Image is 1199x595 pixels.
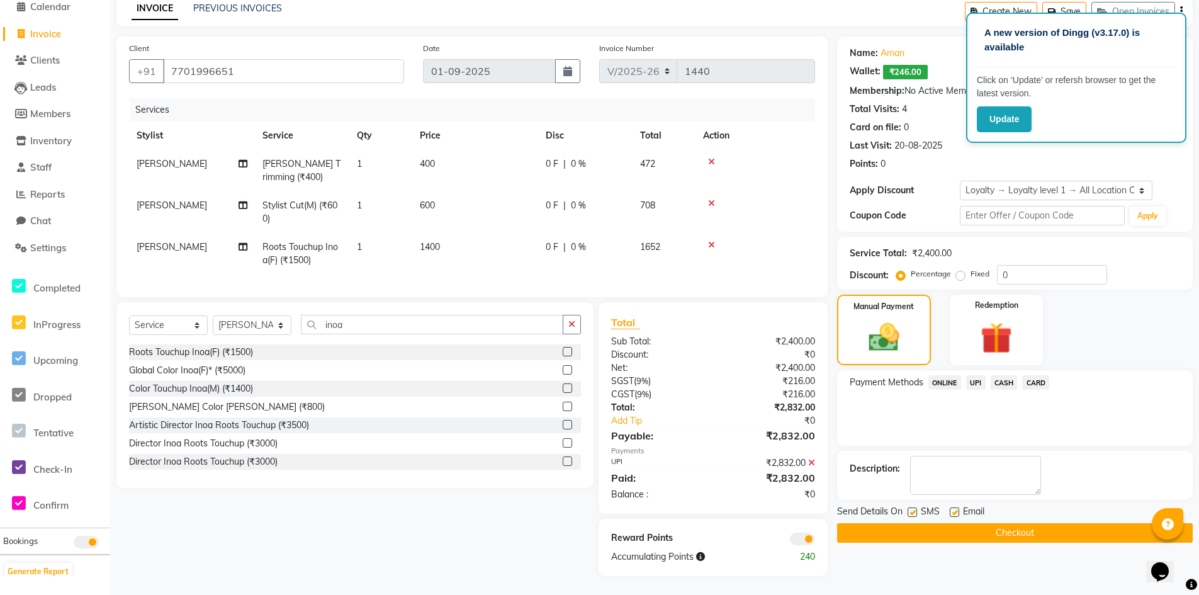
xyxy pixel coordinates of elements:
div: ₹2,832.00 [713,401,825,414]
span: 472 [640,158,655,169]
img: _gift.svg [971,319,1022,358]
button: Checkout [837,523,1193,543]
span: 1 [357,241,362,252]
button: +91 [129,59,164,83]
div: Reward Points [602,531,713,545]
div: ₹2,832.00 [713,428,825,443]
label: Invoice Number [599,43,654,54]
div: Balance : [602,488,713,501]
span: Tentative [33,427,74,439]
iframe: chat widget [1146,545,1186,582]
span: Stylist Cut(M) (₹600) [262,200,337,224]
span: SMS [921,505,940,521]
span: 1 [357,158,362,169]
p: A new version of Dingg (v3.17.0) is available [984,26,1168,54]
div: 0 [904,121,909,134]
th: Qty [349,122,412,150]
a: PREVIOUS INVOICES [193,3,282,14]
div: Points: [850,157,878,171]
a: Add Tip [602,414,731,428]
div: Wallet: [850,65,881,79]
a: Members [3,107,107,122]
div: No Active Membership [850,84,1180,98]
label: Manual Payment [853,301,914,312]
span: [PERSON_NAME] [137,158,207,169]
div: ₹2,400.00 [713,335,825,348]
span: Bookings [3,536,38,546]
a: Staff [3,161,107,175]
span: [PERSON_NAME] Trimming (₹400) [262,158,341,183]
div: 20-08-2025 [894,139,942,152]
span: Completed [33,282,81,294]
span: Inventory [30,135,72,147]
div: Director Inoa Roots Touchup (₹3000) [129,455,278,468]
span: Leads [30,81,56,93]
span: 600 [420,200,435,211]
span: ₹246.00 [883,65,928,79]
button: Save [1042,2,1086,21]
th: Disc [538,122,633,150]
div: ( ) [602,375,713,388]
span: 0 F [546,241,558,254]
th: Action [695,122,815,150]
input: Search or Scan [301,315,563,334]
div: Global Color Inoa(F)* (₹5000) [129,364,245,377]
label: Client [129,43,149,54]
button: Open Invoices [1091,2,1175,21]
div: Card on file: [850,121,901,134]
label: Fixed [971,268,989,280]
div: Apply Discount [850,184,960,197]
div: Color Touchup Inoa(M) (₹1400) [129,382,253,395]
span: UPI [966,375,986,390]
a: Leads [3,81,107,95]
span: 0 F [546,199,558,212]
span: [PERSON_NAME] [137,200,207,211]
div: 0 [881,157,886,171]
div: Sub Total: [602,335,713,348]
span: CARD [1022,375,1049,390]
p: Click on ‘Update’ or refersh browser to get the latest version. [977,74,1176,100]
div: Total: [602,401,713,414]
span: InProgress [33,319,81,331]
span: 0 F [546,157,558,171]
span: Chat [30,215,51,227]
div: ₹0 [713,488,825,501]
div: Discount: [850,269,889,282]
span: Payment Methods [850,376,923,389]
span: Clients [30,54,60,66]
div: Discount: [602,348,713,361]
div: ₹0 [732,414,825,428]
span: Settings [30,242,66,254]
span: Total [611,316,640,329]
span: 9% [636,376,648,386]
span: Dropped [33,391,72,403]
div: Total Visits: [850,103,899,116]
div: Last Visit: [850,139,892,152]
button: Create New [965,2,1037,21]
div: ₹0 [713,348,825,361]
label: Redemption [975,300,1018,311]
div: ₹2,400.00 [713,361,825,375]
span: Calendar [30,1,70,13]
span: Confirm [33,499,69,511]
div: Membership: [850,84,904,98]
span: | [563,241,566,254]
a: Chat [3,214,107,229]
div: ( ) [602,388,713,401]
div: Accumulating Points [602,550,768,564]
span: 400 [420,158,435,169]
a: Inventory [3,134,107,149]
a: Reports [3,188,107,202]
div: ₹2,832.00 [713,456,825,470]
span: 0 % [571,157,586,171]
span: | [563,157,566,171]
input: Enter Offer / Coupon Code [960,206,1125,225]
div: Payments [611,446,815,456]
a: Invoice [3,27,107,42]
span: Reports [30,188,65,200]
div: ₹2,400.00 [912,247,952,260]
a: Settings [3,241,107,256]
span: Upcoming [33,354,78,366]
div: Name: [850,47,878,60]
div: ₹216.00 [713,375,825,388]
